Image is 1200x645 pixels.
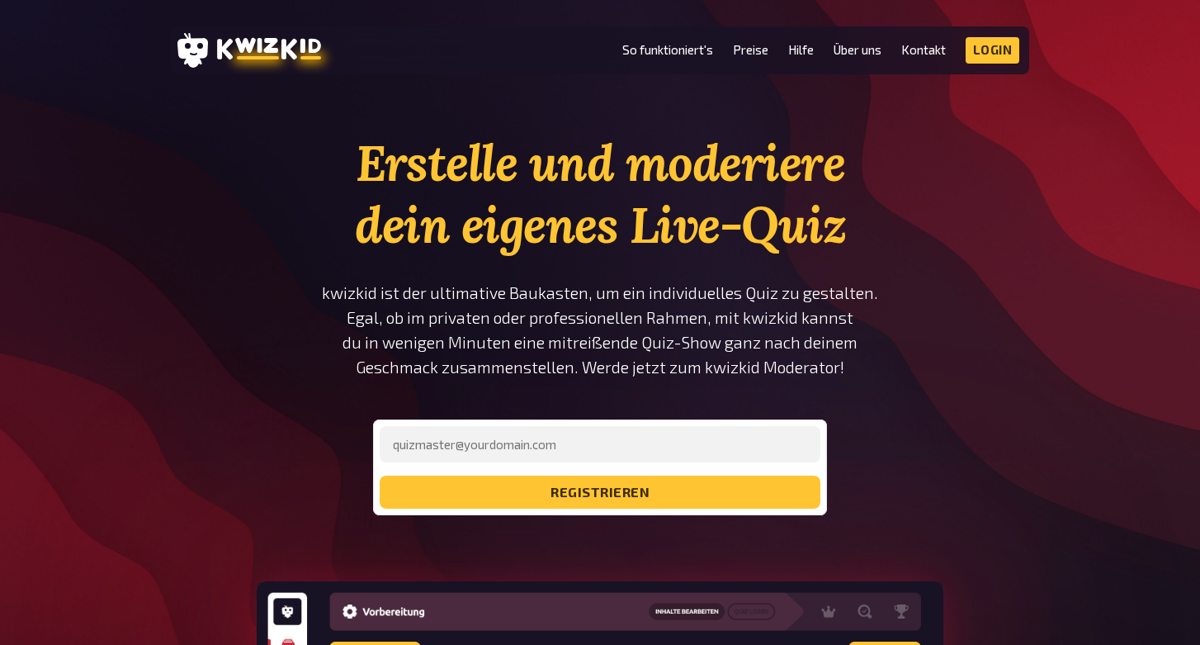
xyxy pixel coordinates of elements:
a: Kontakt [901,43,946,57]
p: kwizkid ist der ultimative Baukasten, um ein individuelles Quiz zu gestalten. Egal, ob im private... [321,281,879,380]
a: Preise [733,43,768,57]
h1: Erstelle und moderiere dein eigenes Live-Quiz [321,132,879,256]
a: So funktioniert's [622,43,713,57]
a: Über uns [834,43,881,57]
button: registrieren [380,476,820,509]
a: Hilfe [788,43,814,57]
a: Login [966,37,1020,64]
input: quizmaster@yourdomain.com [380,426,820,462]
